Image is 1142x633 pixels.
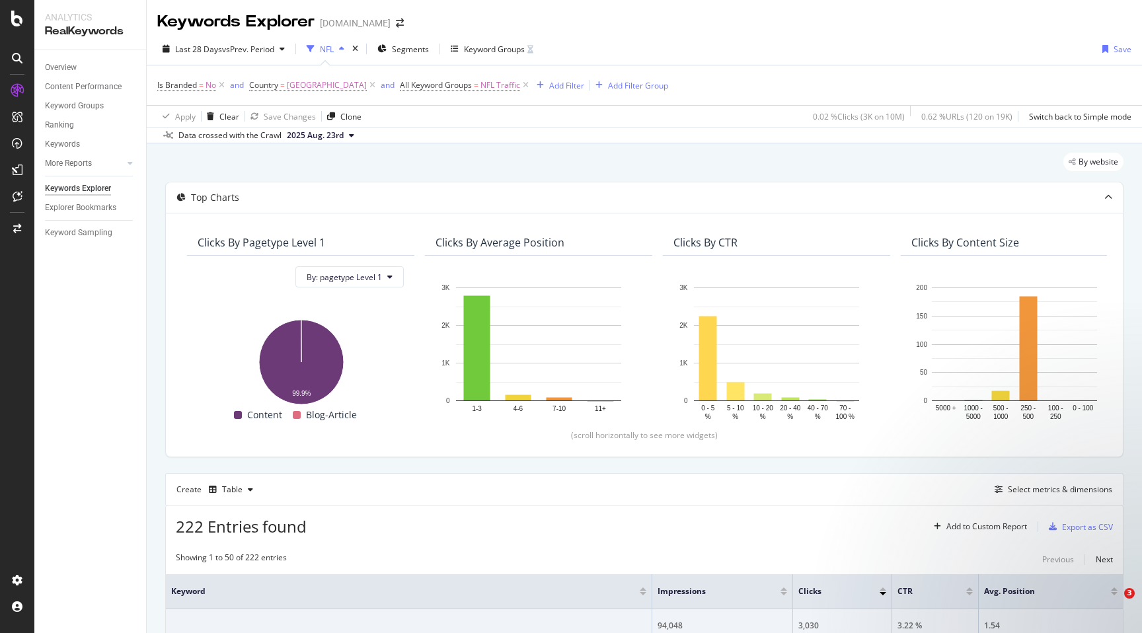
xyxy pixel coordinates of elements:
[175,44,222,55] span: Last 28 Days
[264,111,316,122] div: Save Changes
[230,79,244,91] button: and
[45,80,137,94] a: Content Performance
[1048,404,1063,412] text: 100 -
[808,404,829,412] text: 40 - 70
[320,17,391,30] div: [DOMAIN_NAME]
[45,118,74,132] div: Ranking
[175,111,196,122] div: Apply
[480,76,520,94] span: NFL Traffic
[171,585,620,597] span: Keyword
[920,369,928,377] text: 50
[1097,588,1129,620] iframe: Intercom live chat
[157,79,197,91] span: Is Branded
[993,404,1009,412] text: 500 -
[679,322,688,329] text: 2K
[897,620,973,632] div: 3.22 %
[446,397,450,404] text: 0
[964,404,983,412] text: 1000 -
[753,404,774,412] text: 10 - 20
[45,99,104,113] div: Keyword Groups
[396,19,404,28] div: arrow-right-arrow-left
[392,44,429,55] span: Segments
[247,407,282,423] span: Content
[590,77,668,93] button: Add Filter Group
[839,404,851,412] text: 70 -
[1008,484,1112,495] div: Select metrics & dimensions
[684,397,688,404] text: 0
[340,111,362,122] div: Clone
[993,413,1009,420] text: 1000
[916,341,927,348] text: 100
[760,413,766,420] text: %
[921,111,1012,122] div: 0.62 % URLs ( 120 on 19K )
[322,106,362,127] button: Clone
[1073,404,1094,412] text: 0 - 100
[911,236,1019,249] div: Clicks By Content Size
[198,313,404,407] svg: A chart.
[350,42,361,56] div: times
[249,79,278,91] span: Country
[984,620,1118,632] div: 1.54
[673,281,880,423] svg: A chart.
[282,128,360,143] button: 2025 Aug. 23rd
[911,281,1118,423] svg: A chart.
[989,482,1112,498] button: Select metrics & dimensions
[1050,413,1061,420] text: 250
[202,106,239,127] button: Clear
[923,397,927,404] text: 0
[182,429,1107,441] div: (scroll horizontally to see more widgets)
[436,236,564,249] div: Clicks By Average Position
[45,61,137,75] a: Overview
[464,44,525,55] div: Keyword Groups
[549,80,584,91] div: Add Filter
[798,620,887,632] div: 3,030
[916,284,927,291] text: 200
[157,38,290,59] button: Last 28 DaysvsPrev. Period
[178,130,282,141] div: Data crossed with the Crawl
[307,272,382,283] span: By: pagetype Level 1
[245,106,316,127] button: Save Changes
[45,61,77,75] div: Overview
[732,413,738,420] text: %
[176,515,307,537] span: 222 Entries found
[198,236,325,249] div: Clicks By pagetype Level 1
[157,106,196,127] button: Apply
[45,137,137,151] a: Keywords
[45,157,124,170] a: More Reports
[45,80,122,94] div: Content Performance
[436,281,642,423] svg: A chart.
[381,79,395,91] button: and
[441,322,450,329] text: 2K
[372,38,434,59] button: Segments
[320,44,334,55] div: NFL
[176,552,287,568] div: Showing 1 to 50 of 222 entries
[608,80,668,91] div: Add Filter Group
[301,38,350,59] button: NFL
[45,157,92,170] div: More Reports
[306,407,357,423] span: Blog-Article
[176,479,258,500] div: Create
[472,405,482,412] text: 1-3
[222,44,274,55] span: vs Prev. Period
[441,359,450,367] text: 1K
[813,111,905,122] div: 0.02 % Clicks ( 3K on 10M )
[1079,158,1118,166] span: By website
[222,486,243,494] div: Table
[45,201,116,215] div: Explorer Bookmarks
[658,620,787,632] div: 94,048
[445,38,539,59] button: Keyword Groups
[705,413,711,420] text: %
[45,182,137,196] a: Keywords Explorer
[219,111,239,122] div: Clear
[45,11,135,24] div: Analytics
[787,413,793,420] text: %
[727,404,744,412] text: 5 - 10
[280,79,285,91] span: =
[1124,588,1135,599] span: 3
[552,405,566,412] text: 7-10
